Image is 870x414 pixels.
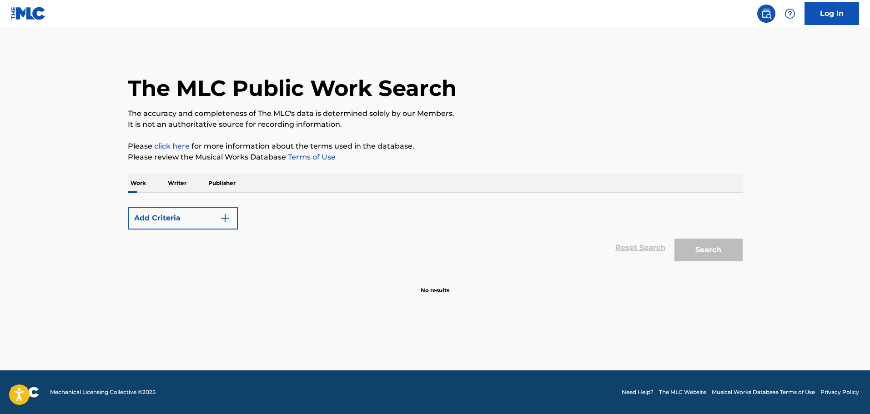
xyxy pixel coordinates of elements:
[11,7,46,20] img: MLC Logo
[712,388,815,396] a: Musical Works Database Terms of Use
[820,388,859,396] a: Privacy Policy
[11,387,39,398] img: logo
[761,8,772,19] img: search
[165,174,189,193] p: Writer
[785,8,795,19] img: help
[128,174,149,193] p: Work
[659,388,706,396] a: The MLC Website
[128,75,457,102] h1: The MLC Public Work Search
[206,174,238,193] p: Publisher
[128,108,743,119] p: The accuracy and completeness of The MLC's data is determined solely by our Members.
[128,202,743,266] form: Search Form
[128,119,743,130] p: It is not an authoritative source for recording information.
[805,2,859,25] a: Log In
[50,388,156,396] span: Mechanical Licensing Collective © 2025
[622,388,654,396] a: Need Help?
[421,275,449,294] p: No results
[128,207,238,229] button: Add Criteria
[154,142,190,150] a: click here
[220,213,231,224] img: 9d2ae6d4665cec9f34b9.svg
[781,5,799,23] div: Help
[286,153,336,161] a: Terms of Use
[128,152,743,163] p: Please review the Musical Works Database
[128,141,743,152] p: Please for more information about the terms used in the database.
[757,5,775,23] a: Public Search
